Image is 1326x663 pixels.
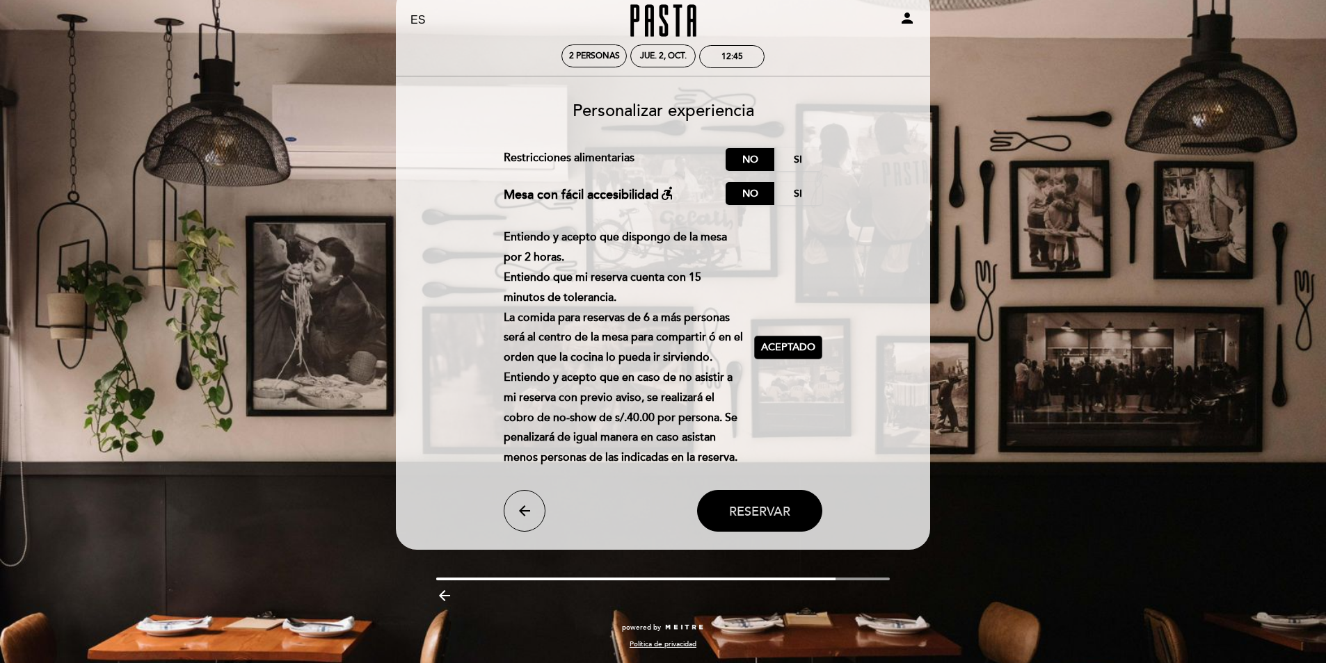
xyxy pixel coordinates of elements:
button: Reservar [697,490,822,532]
div: Mesa con fácil accesibilidad [504,182,676,205]
span: powered by [622,623,661,632]
span: Aceptado [761,341,815,355]
label: No [726,148,774,171]
label: No [726,182,774,205]
i: arrow_backward [436,587,453,604]
a: Pasta [576,1,750,40]
label: Si [774,182,822,205]
div: Restricciones alimentarias [504,148,726,171]
span: Personalizar experiencia [573,101,754,121]
button: arrow_back [504,490,545,532]
a: powered by [622,623,704,632]
i: accessible_forward [659,185,676,202]
button: person [899,10,916,31]
i: person [899,10,916,26]
span: Reservar [729,503,790,518]
div: 12:45 [721,51,743,62]
button: Aceptado [754,336,822,359]
div: jue. 2, oct. [640,51,687,61]
a: Política de privacidad [630,639,696,649]
img: MEITRE [664,624,704,631]
span: 2 personas [569,51,620,61]
i: arrow_back [516,502,533,519]
label: Si [774,148,822,171]
div: Entiendo y acepto que dispongo de la mesa por 2 horas. Entiendo que mi reserva cuenta con 15 minu... [504,227,755,468]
